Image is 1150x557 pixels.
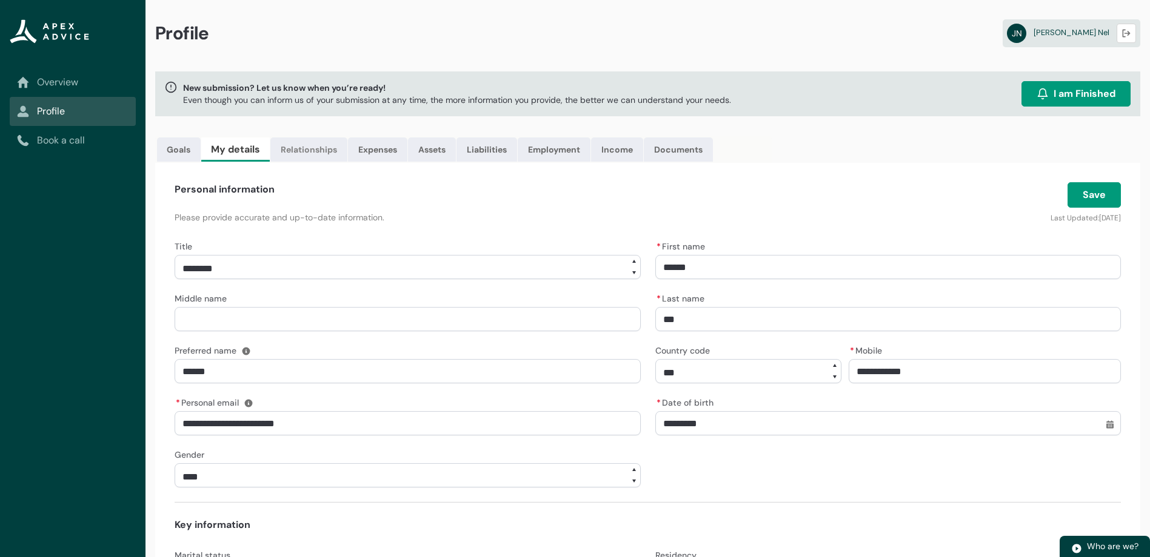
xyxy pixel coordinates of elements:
[175,182,275,197] h4: Personal information
[1037,88,1049,100] img: alarm.svg
[1071,543,1082,554] img: play.svg
[657,293,661,304] abbr: required
[175,394,244,409] label: Personal email
[408,137,456,162] a: Assets
[1068,182,1121,208] button: Save
[849,342,887,357] label: Mobile
[348,137,407,162] a: Expenses
[183,94,731,106] p: Even though you can inform us of your submission at any time, the more information you provide, t...
[10,19,89,44] img: Apex Advice Group
[17,133,129,148] a: Book a call
[1021,81,1131,107] button: I am Finished
[175,211,801,223] p: Please provide accurate and up-to-date information.
[17,75,129,90] a: Overview
[175,342,241,357] label: Preferred name
[201,137,270,162] a: My details
[183,82,731,94] span: New submission? Let us know when you’re ready!
[1034,27,1109,38] span: [PERSON_NAME] Nel
[270,137,347,162] a: Relationships
[1087,541,1138,552] span: Who are we?
[655,345,710,356] span: Country code
[1054,87,1115,101] span: I am Finished
[655,394,718,409] label: Date of birth
[155,22,209,45] span: Profile
[175,290,232,305] label: Middle name
[518,137,590,162] a: Employment
[1099,213,1121,223] lightning-formatted-date-time: [DATE]
[655,290,709,305] label: Last name
[175,518,1121,532] h4: Key information
[655,238,710,252] label: First name
[1007,24,1026,43] abbr: JN
[175,449,204,460] span: Gender
[456,137,517,162] a: Liabilities
[1003,19,1140,47] a: JN[PERSON_NAME] Nel
[175,241,192,252] span: Title
[657,397,661,408] abbr: required
[17,104,129,119] a: Profile
[157,137,201,162] a: Goals
[850,345,854,356] abbr: required
[176,397,180,408] abbr: required
[591,137,643,162] a: Income
[1117,24,1136,43] button: Logout
[1051,213,1099,223] lightning-formatted-text: Last Updated:
[657,241,661,252] abbr: required
[644,137,713,162] a: Documents
[10,68,136,155] nav: Sub page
